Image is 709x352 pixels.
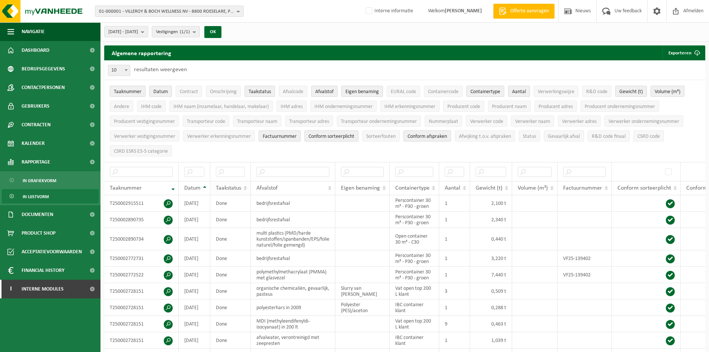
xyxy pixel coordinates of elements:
[99,6,234,17] span: 01-000001 - VILLEROY & BOCH WELLNESS NV - 8800 ROESELARE, POPULIERSTRAAT 1
[638,134,660,139] span: CSRD code
[187,134,251,139] span: Verwerker erkenningsnummer
[22,280,64,298] span: Interne modules
[251,316,335,332] td: MDI (methyleendifenyldi-isocyanaat) in 200 lt
[470,212,512,228] td: 2,340 t
[251,195,335,212] td: bedrijfsrestafval
[104,26,148,37] button: [DATE] - [DATE]
[523,134,536,139] span: Status
[395,185,429,191] span: Containertype
[210,267,251,283] td: Done
[210,212,251,228] td: Done
[210,299,251,316] td: Done
[263,134,297,139] span: Factuurnummer
[476,185,502,191] span: Gewicht (t)
[534,101,577,112] button: Producent adresProducent adres: Activate to sort
[390,299,439,316] td: IBC container klant
[22,78,65,97] span: Contactpersonen
[455,130,515,142] button: Afwijking t.o.v. afsprakenAfwijking t.o.v. afspraken: Activate to sort
[210,195,251,212] td: Done
[277,101,307,112] button: IHM adresIHM adres: Activate to sort
[390,212,439,228] td: Perscontainer 30 m³ - P30 - groen
[179,212,210,228] td: [DATE]
[285,115,333,127] button: Transporteur adresTransporteur adres: Activate to sort
[588,130,630,142] button: R&D code finaalR&amp;D code finaal: Activate to sort
[22,115,51,134] span: Contracten
[179,228,210,250] td: [DATE]
[445,8,482,14] strong: [PERSON_NAME]
[470,250,512,267] td: 3,220 t
[515,119,550,124] span: Verwerker naam
[424,86,463,97] button: ContainercodeContainercode: Activate to sort
[633,130,664,142] button: CSRD codeCSRD code: Activate to sort
[249,89,271,95] span: Taakstatus
[335,299,390,316] td: Polyester (PES)/aceton
[204,26,221,38] button: OK
[104,212,179,228] td: T250002890735
[104,228,179,250] td: T250002890734
[183,130,255,142] button: Verwerker erkenningsnummerVerwerker erkenningsnummer: Activate to sort
[110,86,146,97] button: TaaknummerTaaknummer: Activate to remove sorting
[315,89,333,95] span: Afvalstof
[428,89,459,95] span: Containercode
[390,283,439,299] td: Vat open top 200 L klant
[251,283,335,299] td: organische chemicaliën, gevaarlijk, pasteus
[22,134,45,153] span: Kalender
[439,283,470,299] td: 3
[22,224,55,242] span: Product Shop
[104,299,179,316] td: T250002728151
[22,153,50,171] span: Rapportage
[251,228,335,250] td: multi plastics (PMD/harde kunststoffen/spanbanden/EPS/folie naturel/folie gemengd)
[447,104,480,110] span: Producent code
[470,332,512,349] td: 1,039 t
[104,316,179,332] td: T250002728151
[470,89,500,95] span: Containertype
[445,185,460,191] span: Aantal
[470,267,512,283] td: 7,440 t
[534,86,578,97] button: VerwerkingswijzeVerwerkingswijze: Activate to sort
[439,195,470,212] td: 1
[384,104,435,110] span: IHM erkenningsnummer
[173,104,269,110] span: IHM naam (inzamelaar, handelaar, makelaar)
[581,101,659,112] button: Producent ondernemingsnummerProducent ondernemingsnummer: Activate to sort
[562,119,597,124] span: Verwerker adres
[609,119,679,124] span: Verwerker ondernemingsnummer
[439,250,470,267] td: 1
[210,316,251,332] td: Done
[563,185,602,191] span: Factuurnummer
[206,86,241,97] button: OmschrijvingOmschrijving: Activate to sort
[585,104,655,110] span: Producent ondernemingsnummer
[179,283,210,299] td: [DATE]
[251,212,335,228] td: bedrijfsrestafval
[210,228,251,250] td: Done
[22,97,49,115] span: Gebruikers
[156,26,190,38] span: Vestigingen
[544,130,584,142] button: Gevaarlijk afval : Activate to sort
[22,41,49,60] span: Dashboard
[508,7,551,15] span: Offerte aanvragen
[210,283,251,299] td: Done
[251,267,335,283] td: polymethylmethacrylaat (PMMA) met glasvezel
[335,283,390,299] td: Slurry van [PERSON_NAME]
[508,86,530,97] button: AantalAantal: Activate to sort
[425,115,462,127] button: NummerplaatNummerplaat: Activate to sort
[655,89,680,95] span: Volume (m³)
[210,332,251,349] td: Done
[104,332,179,349] td: T250002728151
[390,332,439,349] td: IBC container klant
[345,89,379,95] span: Eigen benaming
[23,190,49,204] span: In lijstvorm
[439,228,470,250] td: 1
[179,299,210,316] td: [DATE]
[470,283,512,299] td: 0,509 t
[114,134,175,139] span: Verwerker vestigingsnummer
[314,104,373,110] span: IHM ondernemingsnummer
[176,86,202,97] button: ContractContract: Activate to sort
[210,250,251,267] td: Done
[187,119,225,124] span: Transporteur code
[662,45,705,60] button: Exporteren
[511,115,554,127] button: Verwerker naamVerwerker naam: Activate to sort
[141,104,162,110] span: IHM code
[391,89,416,95] span: EURAL code
[180,89,198,95] span: Contract
[114,104,129,110] span: Andere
